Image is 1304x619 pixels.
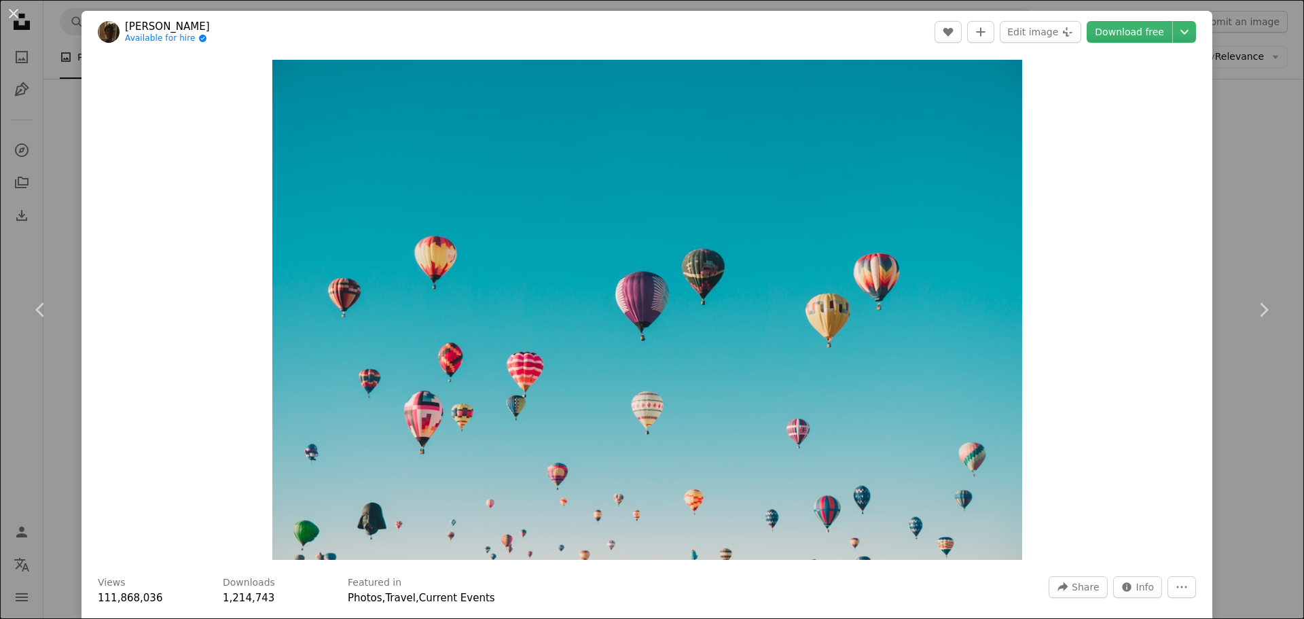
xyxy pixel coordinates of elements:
[419,592,495,604] a: Current Events
[98,576,126,590] h3: Views
[935,21,962,43] button: Like
[98,21,120,43] img: Go to ian dooley's profile
[98,592,162,604] span: 111,868,036
[967,21,994,43] button: Add to Collection
[382,592,386,604] span: ,
[272,60,1022,560] img: assorted-color hot air balloons during daytime
[125,20,210,33] a: [PERSON_NAME]
[1072,577,1099,597] span: Share
[348,592,382,604] a: Photos
[1167,576,1196,598] button: More Actions
[223,576,275,590] h3: Downloads
[416,592,419,604] span: ,
[385,592,416,604] a: Travel
[348,576,401,590] h3: Featured in
[1000,21,1081,43] button: Edit image
[1136,577,1155,597] span: Info
[1087,21,1172,43] a: Download free
[125,33,210,44] a: Available for hire
[1222,245,1304,375] a: Next
[1173,21,1196,43] button: Choose download size
[223,592,274,604] span: 1,214,743
[272,60,1022,560] button: Zoom in on this image
[1113,576,1163,598] button: Stats about this image
[1049,576,1107,598] button: Share this image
